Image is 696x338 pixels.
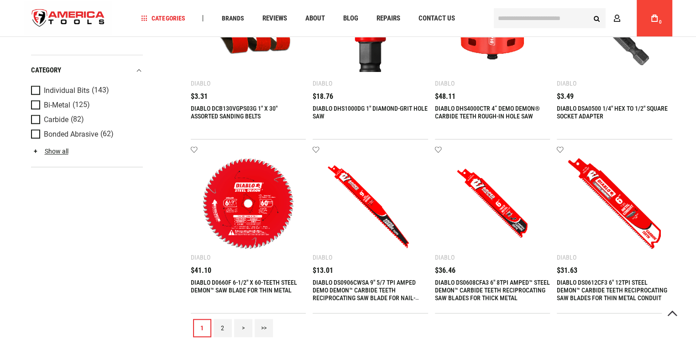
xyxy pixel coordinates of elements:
[31,100,141,110] a: Bi-Metal (125)
[313,105,428,120] a: DIABLO DHS1000DG 1" DIAMOND-GRIT HOLE SAW
[305,15,324,22] span: About
[234,319,252,337] a: >
[31,129,141,139] a: Bonded Abrasive (62)
[566,155,663,252] img: DIABLO DS0612CF3 6
[418,15,455,22] span: Contact Us
[339,12,362,25] a: Blog
[557,254,576,261] div: Diablo
[557,80,576,87] div: Diablo
[659,20,662,25] span: 0
[313,93,333,100] span: $18.76
[557,105,668,120] a: DIABLO DSA0500 1/4" HEX TO 1/2" SQUARE SOCKET ADAPTER
[313,254,332,261] div: Diablo
[435,279,550,302] a: DIABLO DS0608CFA3 6" 8TPI AMPED™ STEEL DEMON™ CARBIDE TEETH RECIPROCATING SAW BLADES FOR THICK METAL
[191,267,211,274] span: $41.10
[376,15,400,22] span: Repairs
[557,267,577,274] span: $31.63
[71,116,84,124] span: (82)
[322,155,419,252] img: DIABLO DS0906CWSA 9
[214,319,232,337] a: 2
[435,254,455,261] div: Diablo
[191,279,297,294] a: DIABLO D0660F 6-1/2" X 60-TEETH STEEL DEMON™ SAW BLADE FOR THIN METAL
[262,15,287,22] span: Reviews
[92,87,109,95] span: (143)
[31,55,143,167] div: Product Filters
[73,102,90,109] span: (125)
[44,130,98,138] span: Bonded Abrasive
[435,93,455,100] span: $48.11
[435,105,540,120] a: DIABLO DHS4000CTR 4” DEMO DEMON® CARBIDE TEETH ROUGH-IN HOLE SAW
[191,105,277,120] a: DIABLO DCB130VGPS03G 1" X 30" ASSORTED SANDING BELTS
[343,15,358,22] span: Blog
[31,86,141,96] a: Individual Bits (143)
[44,87,89,95] span: Individual Bits
[44,116,68,124] span: Carbide
[141,15,185,21] span: Categories
[200,155,297,252] img: DIABLO D0660F 6-1/2
[191,93,208,100] span: $3.31
[31,64,143,77] div: category
[588,10,606,27] button: Search
[193,319,211,337] a: 1
[258,12,291,25] a: Reviews
[301,12,329,25] a: About
[557,279,667,302] a: DIABLO DS0612CF3 6" 12TPI STEEL DEMON™ CARBIDE TEETH RECIPROCATING SAW BLADES FOR THIN METAL CONDUIT
[221,15,244,21] span: Brands
[313,267,333,274] span: $13.01
[191,254,210,261] div: Diablo
[137,12,189,25] a: Categories
[31,148,68,155] a: Show all
[435,267,455,274] span: $36.46
[557,93,574,100] span: $3.49
[313,279,419,309] a: DIABLO DS0906CWSA 9" 5/7 TPI AMPED DEMO DEMON™ CARBIDE TEETH RECIPROCATING SAW BLADE FOR NAIL-EMB...
[24,1,113,36] a: store logo
[435,80,455,87] div: Diablo
[191,80,210,87] div: Diablo
[217,12,248,25] a: Brands
[100,131,114,138] span: (62)
[255,319,273,337] a: >>
[372,12,404,25] a: Repairs
[44,101,70,109] span: Bi-Metal
[313,80,332,87] div: Diablo
[414,12,459,25] a: Contact Us
[24,1,113,36] img: America Tools
[444,155,541,252] img: DIABLO DS0608CFA3 6
[31,115,141,125] a: Carbide (82)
